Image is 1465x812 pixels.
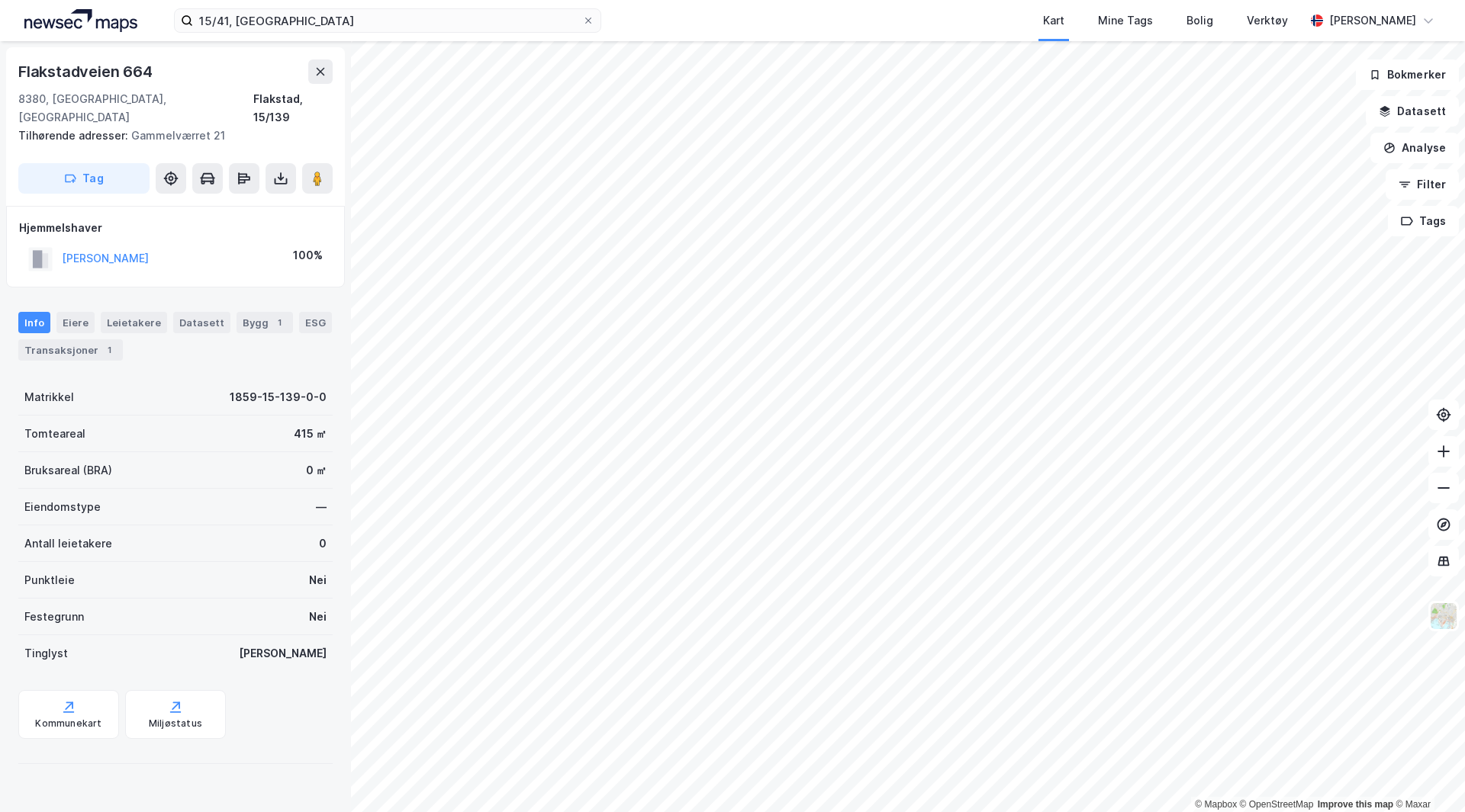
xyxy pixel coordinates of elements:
button: Tag [18,163,150,194]
div: Leietakere [101,312,167,333]
div: Kommunekart [35,717,101,730]
div: 1 [101,342,117,358]
div: Bolig [1186,11,1213,30]
div: Mine Tags [1098,11,1153,30]
div: 415 ㎡ [294,425,327,443]
div: 1859-15-139-0-0 [230,388,327,406]
div: [PERSON_NAME] [1329,11,1416,30]
div: Kontrollprogram for chat [1389,739,1465,812]
a: OpenStreetMap [1240,799,1314,810]
button: Tags [1388,206,1459,236]
div: Verktøy [1247,11,1288,30]
button: Analyse [1370,133,1459,163]
div: [PERSON_NAME] [239,644,327,663]
div: Tomteareal [24,425,85,443]
div: Hjemmelshaver [19,219,332,237]
img: logo.a4113a55bc3d86da70a041830d287a7e.svg [24,9,137,32]
div: Transaksjoner [18,339,123,361]
div: — [316,498,327,516]
button: Datasett [1366,96,1459,127]
a: Improve this map [1318,799,1393,810]
img: Z [1429,602,1458,631]
div: Tinglyst [24,644,68,663]
div: Bruksareal (BRA) [24,461,112,480]
div: Datasett [173,312,230,333]
div: Festegrunn [24,608,84,626]
iframe: Chat Widget [1389,739,1465,812]
div: Nei [309,571,327,589]
input: Søk på adresse, matrikkel, gårdeiere, leietakere eller personer [193,9,582,32]
a: Mapbox [1195,799,1237,810]
div: Flakstadveien 664 [18,59,156,84]
div: Eiere [56,312,95,333]
div: Antall leietakere [24,534,112,553]
div: Flakstad, 15/139 [253,90,333,127]
div: Nei [309,608,327,626]
div: 100% [293,246,323,265]
span: Tilhørende adresser: [18,129,131,142]
div: Punktleie [24,571,75,589]
div: Matrikkel [24,388,74,406]
div: Bygg [237,312,293,333]
button: Filter [1386,169,1459,200]
div: 0 [319,534,327,553]
div: Miljøstatus [149,717,202,730]
button: Bokmerker [1356,59,1459,90]
div: 0 ㎡ [306,461,327,480]
div: Eiendomstype [24,498,101,516]
div: Kart [1043,11,1064,30]
div: Info [18,312,50,333]
div: Gammelværret 21 [18,127,320,145]
div: 1 [272,315,287,330]
div: 8380, [GEOGRAPHIC_DATA], [GEOGRAPHIC_DATA] [18,90,253,127]
div: ESG [299,312,332,333]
